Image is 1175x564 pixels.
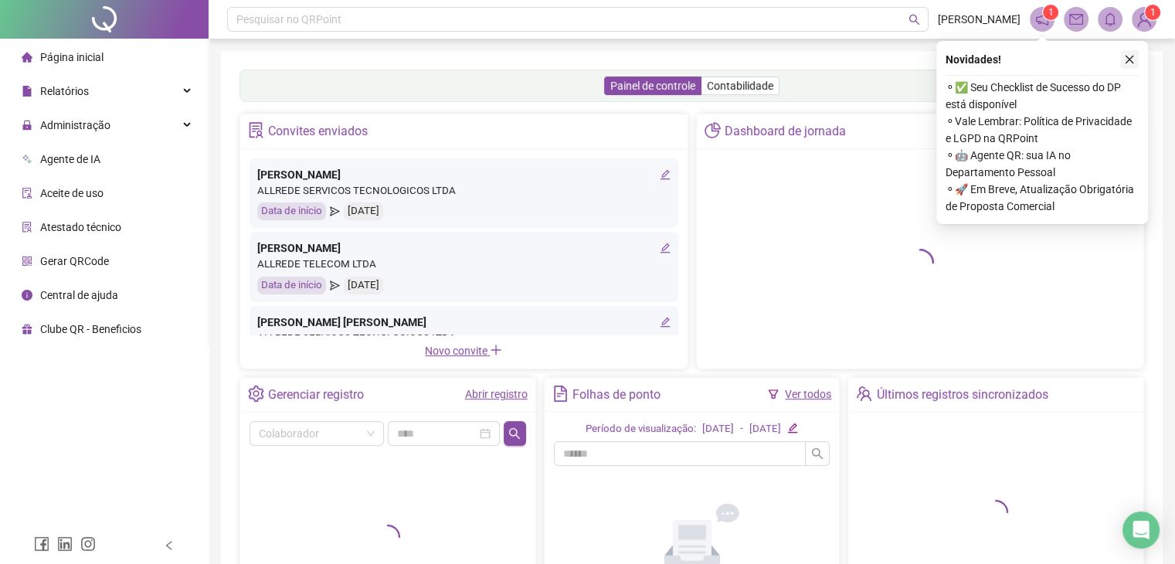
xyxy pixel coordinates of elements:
span: Gerar QRCode [40,255,109,267]
span: search [908,14,920,25]
div: Período de visualização: [586,421,696,437]
div: ALLREDE SERVICOS TECNOLOGICOS LTDA [257,331,671,347]
span: edit [787,423,797,433]
span: 1 [1048,7,1054,18]
span: lock [22,120,32,131]
span: [PERSON_NAME] [938,11,1020,28]
span: ⚬ 🤖 Agente QR: sua IA no Departamento Pessoal [946,147,1139,181]
span: file [22,86,32,97]
span: close [1124,54,1135,65]
span: file-text [552,386,569,402]
span: instagram [80,536,96,552]
span: audit [22,188,32,199]
span: Contabilidade [707,80,773,92]
span: bell [1103,12,1117,26]
span: send [330,202,340,220]
div: ALLREDE SERVICOS TECNOLOGICOS LTDA [257,183,671,199]
span: solution [248,122,264,138]
span: solution [22,222,32,233]
span: info-circle [22,290,32,301]
a: Ver todos [785,388,831,400]
span: qrcode [22,256,32,267]
span: edit [660,317,671,328]
span: gift [22,324,32,335]
span: setting [248,386,264,402]
div: [DATE] [344,202,383,220]
div: Últimos registros sincronizados [877,382,1048,408]
span: ⚬ ✅ Seu Checklist de Sucesso do DP está disponível [946,79,1139,113]
div: Open Intercom Messenger [1122,511,1160,549]
div: [PERSON_NAME] [257,166,671,183]
span: Painel de controle [610,80,695,92]
span: loading [983,500,1008,525]
span: loading [375,525,400,549]
span: team [856,386,872,402]
span: 1 [1150,7,1156,18]
div: [PERSON_NAME] [257,240,671,257]
a: Abrir registro [465,388,528,400]
div: [DATE] [749,421,781,437]
span: Atestado técnico [40,221,121,233]
span: ⚬ Vale Lembrar: Política de Privacidade e LGPD na QRPoint [946,113,1139,147]
div: Dashboard de jornada [725,118,846,144]
sup: 1 [1043,5,1058,20]
div: [DATE] [702,421,734,437]
span: mail [1069,12,1083,26]
div: [PERSON_NAME] [PERSON_NAME] [257,314,671,331]
span: search [508,427,521,440]
span: plus [490,344,502,356]
span: edit [660,243,671,253]
span: Página inicial [40,51,104,63]
div: Folhas de ponto [572,382,661,408]
img: 88641 [1133,8,1156,31]
span: Agente de IA [40,153,100,165]
span: Clube QR - Beneficios [40,323,141,335]
span: loading [906,249,934,277]
span: Central de ajuda [40,289,118,301]
span: ⚬ 🚀 Em Breve, Atualização Obrigatória de Proposta Comercial [946,181,1139,215]
span: Administração [40,119,110,131]
span: left [164,540,175,551]
div: Convites enviados [268,118,368,144]
span: home [22,52,32,63]
span: notification [1035,12,1049,26]
span: facebook [34,536,49,552]
span: linkedin [57,536,73,552]
span: send [330,277,340,294]
span: filter [768,389,779,399]
sup: Atualize o seu contato no menu Meus Dados [1145,5,1160,20]
div: [DATE] [344,277,383,294]
div: Data de início [257,202,326,220]
span: edit [660,169,671,180]
div: Data de início [257,277,326,294]
span: Aceite de uso [40,187,104,199]
span: Novo convite [425,345,502,357]
div: - [740,421,743,437]
div: ALLREDE TELECOM LTDA [257,257,671,273]
div: Gerenciar registro [268,382,364,408]
span: Novidades ! [946,51,1001,68]
span: pie-chart [705,122,721,138]
span: search [811,447,824,460]
span: Relatórios [40,85,89,97]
